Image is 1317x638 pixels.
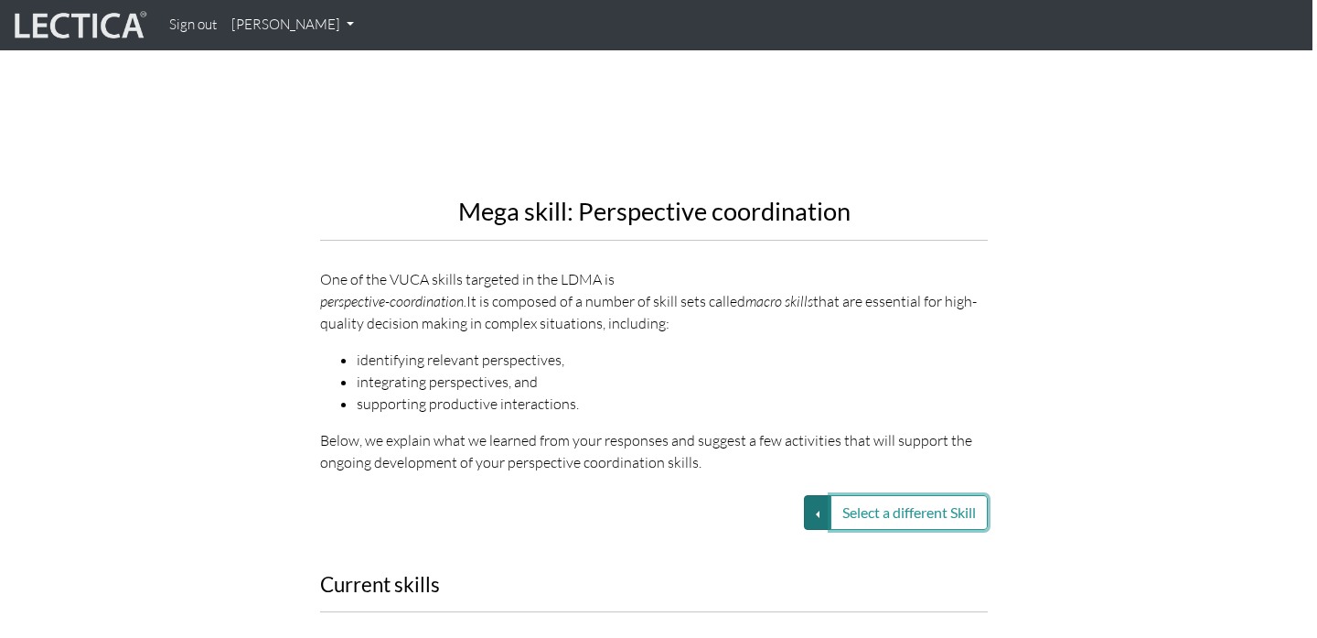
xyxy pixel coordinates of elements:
a: Sign out [162,7,224,43]
li: integrating perspectives, and [357,371,988,393]
div: It is composed of a number of skill sets called that are essential for high-quality decision maki... [320,290,988,334]
button: Select a different Skill [830,495,988,530]
h3: Current skills [320,574,988,597]
a: [PERSON_NAME] [224,7,361,43]
em: macro skills [745,292,813,310]
li: supporting productive interactions. [357,393,988,415]
em: perspective-coordination. [320,292,466,310]
p: Below, we explain what we learned from your responses and suggest a few activities that will supp... [320,429,988,473]
img: lecticalive [10,8,147,43]
h2: Mega skill: Perspective coordination [320,198,988,225]
p: One of the VUCA skills targeted in the LDMA is [320,268,988,334]
li: identifying relevant perspectives, [357,349,988,371]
